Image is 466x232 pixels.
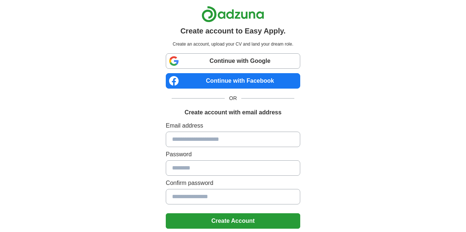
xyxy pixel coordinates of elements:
label: Email address [166,121,300,130]
img: Adzuna logo [202,6,264,22]
label: Confirm password [166,179,300,188]
h1: Create account to Easy Apply. [181,25,286,36]
label: Password [166,150,300,159]
a: Continue with Facebook [166,73,300,89]
button: Create Account [166,213,300,229]
span: OR [225,94,241,102]
a: Continue with Google [166,53,300,69]
h1: Create account with email address [185,108,281,117]
p: Create an account, upload your CV and land your dream role. [167,41,299,47]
